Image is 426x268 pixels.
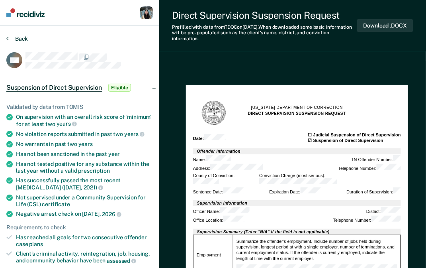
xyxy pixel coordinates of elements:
[357,19,413,32] button: Download .DOCX
[172,24,357,41] div: Prefilled with data from TDOC on [DATE] . When downloaded some basic information will be pre-popu...
[366,207,401,214] div: District :
[16,211,153,218] div: Negative arrest check on [DATE],
[16,161,153,174] div: Has not tested positive for any substance within the last year without a valid
[6,224,153,231] div: Requirements to check
[193,200,401,206] h2: Supervision Information
[193,148,401,154] h2: Offender Information
[338,164,401,171] div: Telephone Number :
[16,177,153,191] div: Has successfully passed the most recent [MEDICAL_DATA] ([DATE],
[108,151,120,157] span: year
[248,110,346,116] h2: DIRECT SUPERVISION SUSPENSION REQUEST
[193,187,244,195] div: Sentence Date :
[308,132,401,138] div: ☐ Judicial Suspension of Direct Supervision
[78,167,109,174] span: prescription
[347,187,401,195] div: Duration of Supervision :
[193,155,231,162] div: Name :
[29,241,43,247] span: plans
[193,134,226,141] div: Date :
[6,104,153,110] div: Validated by data from TOMIS
[16,151,153,158] div: Has not been sanctioned in the past
[16,250,153,264] div: Client’s criminal activity, reintegration, job, housing, and community behavior have been
[308,138,401,143] div: ☑ Suspension of Direct Supervision
[78,141,93,147] span: years
[107,258,136,264] span: assessed
[16,194,153,208] div: Not supervised under a Community Supervision for Life (CSL)
[16,141,153,148] div: No warrants in past two
[124,131,145,137] span: years
[333,216,401,223] div: Telephone Number :
[6,35,28,42] button: Back
[16,114,153,127] div: On supervision with an overall risk score of 'minimum' for at least two
[6,8,45,17] img: Recidiviz
[193,173,259,186] div: County of Conviction :
[251,104,343,110] h1: [US_STATE] Department of Correction
[270,187,321,195] div: Expiration Date :
[6,84,102,92] span: Suspension of Direct Supervision
[16,130,153,138] div: No violation reports submitted in past two
[193,229,401,235] h2: Supervision Summary (Enter "N/A" if the field is not applicable)
[108,84,131,92] span: Eligible
[16,234,153,248] div: Has reached all goals for two consecutive offender case
[172,10,357,21] div: Direct Supervision Suspension Request
[193,164,263,171] div: Address :
[351,155,401,162] div: TN Offender Number :
[193,216,244,223] div: Office Location :
[84,184,103,191] span: 2021)
[102,211,121,217] span: 2026
[57,120,77,127] span: years
[259,173,401,186] div: Conviction Charge (most serious) :
[193,207,250,214] div: Officer Name :
[42,201,70,207] span: certificate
